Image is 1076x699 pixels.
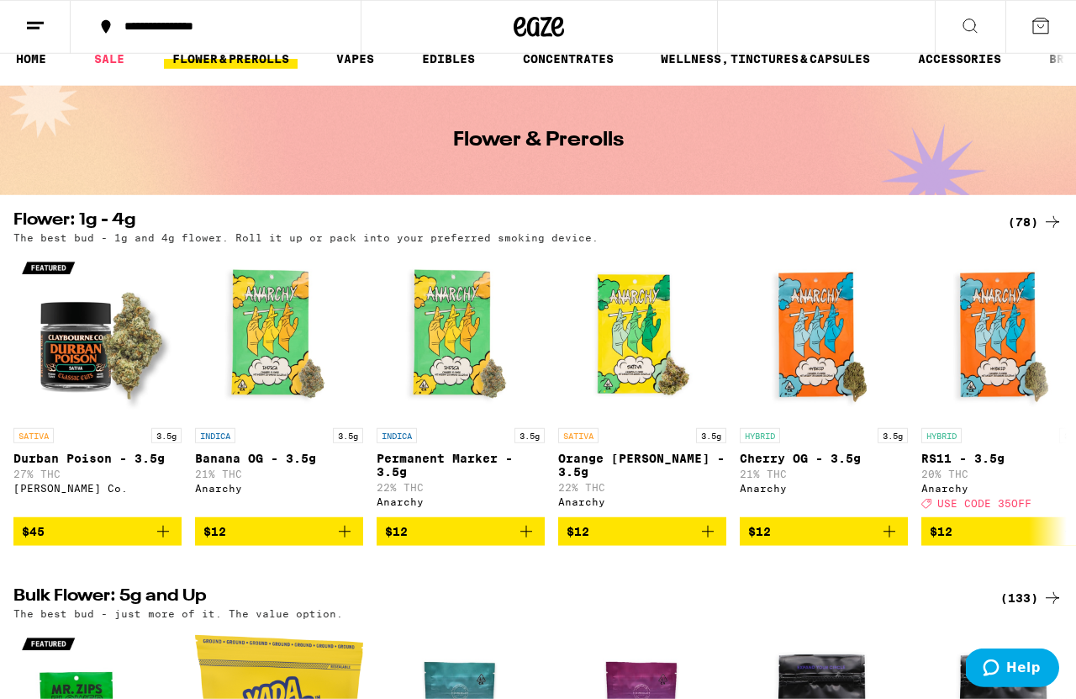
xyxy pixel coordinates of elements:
a: EDIBLES [414,49,483,69]
p: 21% THC [195,469,363,479]
div: [PERSON_NAME] Co. [13,483,182,494]
a: FLOWER & PREROLLS [164,49,298,69]
span: $12 [385,525,408,538]
h2: Flower: 1g - 4g [13,212,980,232]
span: $12 [203,525,226,538]
img: Claybourne Co. - Durban Poison - 3.5g [13,252,182,420]
a: WELLNESS, TINCTURES & CAPSULES [652,49,878,69]
p: 22% THC [377,482,545,493]
a: Open page for Durban Poison - 3.5g from Claybourne Co. [13,252,182,517]
iframe: Opens a widget where you can find more information [966,649,1059,691]
p: 3.5g [514,428,545,443]
p: Permanent Marker - 3.5g [377,452,545,479]
a: SALE [86,49,133,69]
div: Anarchy [377,496,545,507]
button: Add to bag [13,517,182,546]
a: HOME [8,49,55,69]
div: Anarchy [195,483,363,494]
span: USE CODE 35OFF [937,498,1031,509]
button: Add to bag [377,517,545,546]
p: INDICA [377,428,417,443]
a: Open page for Banana OG - 3.5g from Anarchy [195,252,363,517]
a: Open page for Permanent Marker - 3.5g from Anarchy [377,252,545,517]
a: VAPES [328,49,382,69]
p: 3.5g [151,428,182,443]
span: $12 [930,525,952,538]
a: (78) [1008,212,1063,232]
img: Anarchy - Orange Runtz - 3.5g [558,252,726,420]
p: SATIVA [558,428,599,443]
p: Banana OG - 3.5g [195,452,363,465]
a: (133) [1000,588,1063,608]
h1: Flower & Prerolls [453,130,624,151]
p: HYBRID [740,428,780,443]
img: Anarchy - Banana OG - 3.5g [195,252,363,420]
div: Anarchy [558,496,726,507]
span: $12 [567,525,589,538]
p: 21% THC [740,469,908,479]
p: Cherry OG - 3.5g [740,452,908,465]
button: Add to bag [740,517,908,546]
a: Open page for Orange Runtz - 3.5g from Anarchy [558,252,726,517]
img: Anarchy - Cherry OG - 3.5g [740,252,908,420]
div: Anarchy [740,483,908,494]
p: 3.5g [333,428,363,443]
h2: Bulk Flower: 5g and Up [13,588,980,608]
p: HYBRID [921,428,962,443]
p: Orange [PERSON_NAME] - 3.5g [558,452,726,479]
span: $45 [22,525,45,538]
a: CONCENTRATES [514,49,622,69]
p: The best bud - just more of it. The value option. [13,608,343,619]
p: 3.5g [878,428,908,443]
p: Durban Poison - 3.5g [13,452,182,465]
a: ACCESSORIES [910,49,1010,69]
p: SATIVA [13,428,54,443]
p: 3.5g [696,428,726,443]
button: Add to bag [195,517,363,546]
p: The best bud - 1g and 4g flower. Roll it up or pack into your preferred smoking device. [13,232,599,243]
p: 22% THC [558,482,726,493]
p: INDICA [195,428,235,443]
span: $12 [748,525,771,538]
p: 27% THC [13,469,182,479]
button: Add to bag [558,517,726,546]
a: Open page for Cherry OG - 3.5g from Anarchy [740,252,908,517]
img: Anarchy - Permanent Marker - 3.5g [377,252,545,420]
